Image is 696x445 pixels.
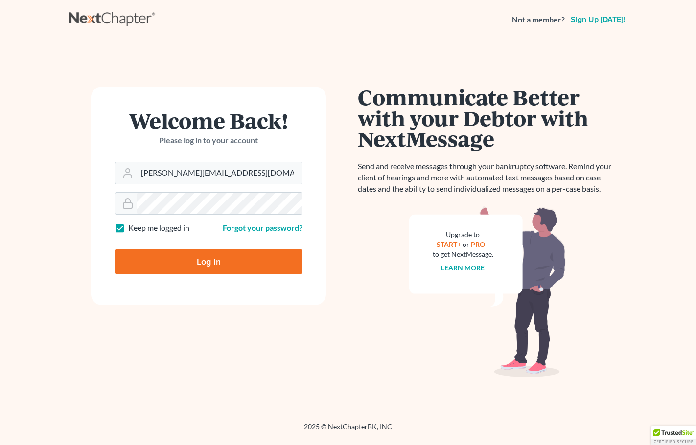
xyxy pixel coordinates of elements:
[471,240,489,248] a: PRO+
[409,206,566,378] img: nextmessage_bg-59042aed3d76b12b5cd301f8e5b87938c9018125f34e5fa2b7a6b67550977c72.svg
[512,14,565,25] strong: Not a member?
[433,230,493,240] div: Upgrade to
[69,422,627,440] div: 2025 © NextChapterBK, INC
[358,161,617,195] p: Send and receive messages through your bankruptcy software. Remind your client of hearings and mo...
[569,16,627,23] a: Sign up [DATE]!
[437,240,462,248] a: START+
[115,135,302,146] p: Please log in to your account
[358,87,617,149] h1: Communicate Better with your Debtor with NextMessage
[137,162,302,184] input: Email Address
[115,110,302,131] h1: Welcome Back!
[463,240,470,248] span: or
[433,249,493,259] div: to get NextMessage.
[441,264,485,272] a: Learn more
[223,223,302,232] a: Forgot your password?
[651,426,696,445] div: TrustedSite Certified
[115,249,302,274] input: Log In
[128,222,189,234] label: Keep me logged in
